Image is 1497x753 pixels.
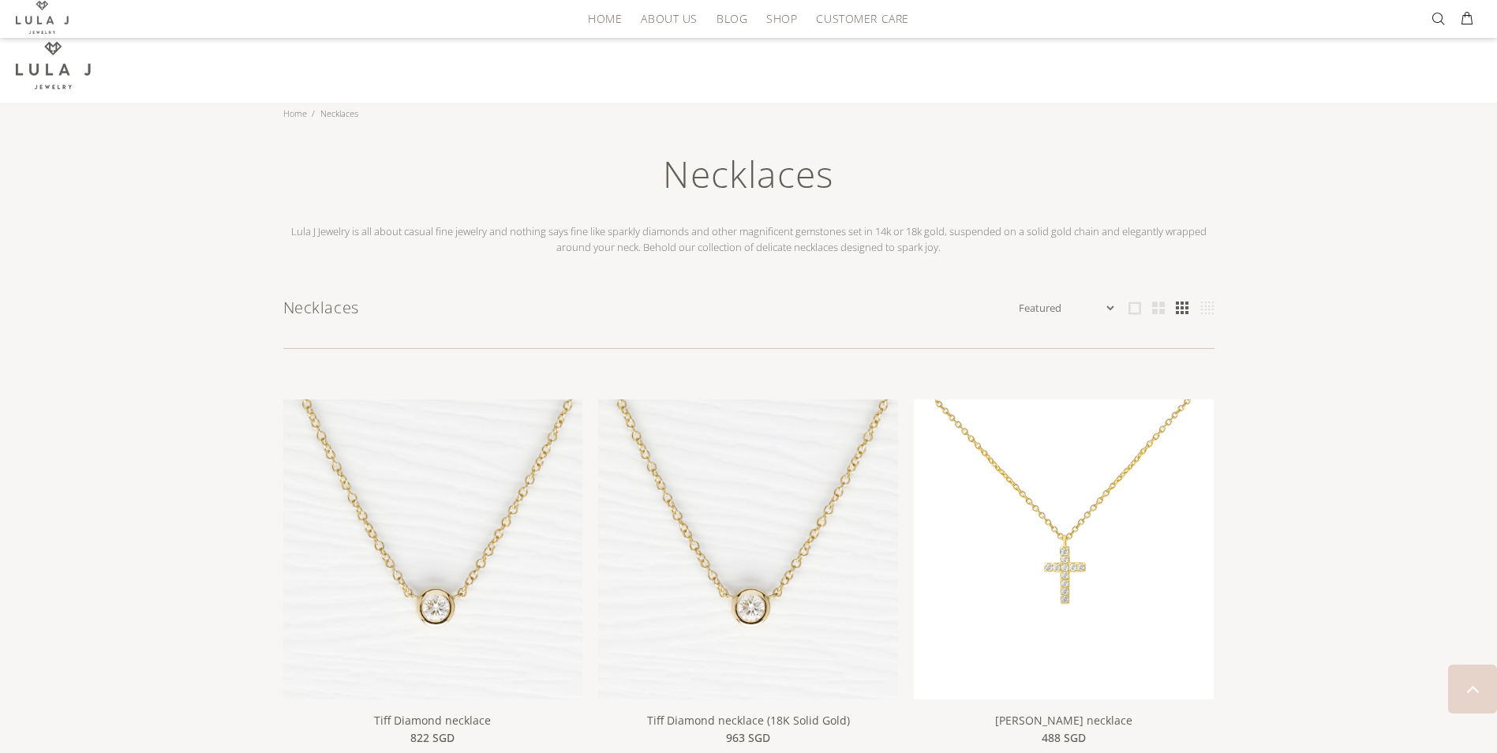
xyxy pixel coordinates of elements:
[283,107,307,119] a: Home
[275,223,1222,255] p: Lula J Jewelry is all about casual fine jewelry and nothing says fine like sparkly diamonds and o...
[631,6,706,31] a: About Us
[914,541,1214,555] a: Lula Cross necklace
[312,103,363,125] li: Necklaces
[647,713,850,728] a: Tiff Diamond necklace (18K Solid Gold)
[707,6,757,31] a: Blog
[275,150,1222,211] h1: Necklaces
[283,541,583,555] a: Tiff Diamond necklace
[807,6,908,31] a: Customer Care
[588,13,622,24] span: HOME
[766,13,797,24] span: Shop
[1042,729,1086,747] span: 488 SGD
[283,296,1016,320] h1: Necklaces
[717,13,747,24] span: Blog
[410,729,455,747] span: 822 SGD
[1448,665,1497,714] a: BACK TO TOP
[995,713,1132,728] a: [PERSON_NAME] necklace
[578,6,631,31] a: HOME
[598,541,898,555] a: Tiff Diamond necklace (18K Solid Gold)
[374,713,491,728] a: Tiff Diamond necklace
[641,13,697,24] span: About Us
[816,13,908,24] span: Customer Care
[757,6,807,31] a: Shop
[726,729,770,747] span: 963 SGD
